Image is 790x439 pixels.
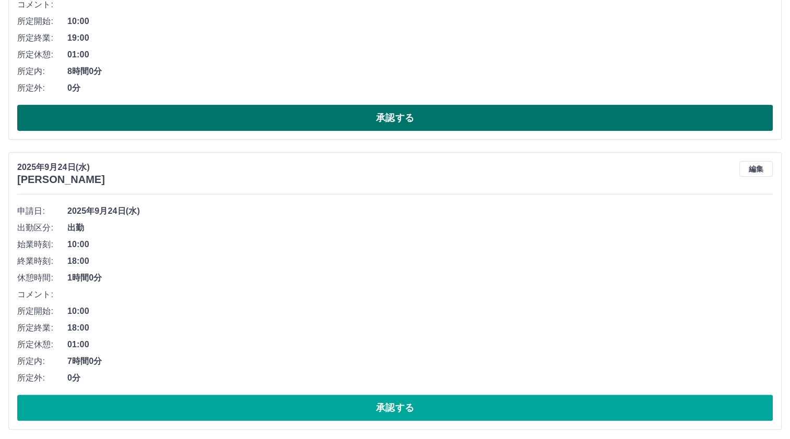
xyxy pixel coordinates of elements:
span: 所定外: [17,82,67,94]
span: 所定終業: [17,322,67,334]
span: 所定休憩: [17,48,67,61]
span: 所定外: [17,372,67,384]
span: 7時間0分 [67,355,773,368]
span: 所定終業: [17,32,67,44]
span: 10:00 [67,305,773,318]
span: 所定内: [17,355,67,368]
span: 休憩時間: [17,272,67,284]
span: 始業時刻: [17,238,67,251]
button: 承認する [17,395,773,421]
span: 01:00 [67,48,773,61]
button: 承認する [17,105,773,131]
span: 0分 [67,372,773,384]
p: 2025年9月24日(水) [17,161,105,174]
span: 18:00 [67,322,773,334]
span: 0分 [67,82,773,94]
span: 所定開始: [17,305,67,318]
span: 18:00 [67,255,773,267]
span: 所定開始: [17,15,67,28]
span: 01:00 [67,338,773,351]
span: 8時間0分 [67,65,773,78]
button: 編集 [739,161,773,177]
span: コメント: [17,288,67,301]
span: 出勤 [67,222,773,234]
span: 19:00 [67,32,773,44]
span: 2025年9月24日(水) [67,205,773,217]
span: 申請日: [17,205,67,217]
span: 10:00 [67,238,773,251]
span: 10:00 [67,15,773,28]
span: 所定休憩: [17,338,67,351]
span: 出勤区分: [17,222,67,234]
span: 1時間0分 [67,272,773,284]
span: 終業時刻: [17,255,67,267]
span: 所定内: [17,65,67,78]
h3: [PERSON_NAME] [17,174,105,186]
